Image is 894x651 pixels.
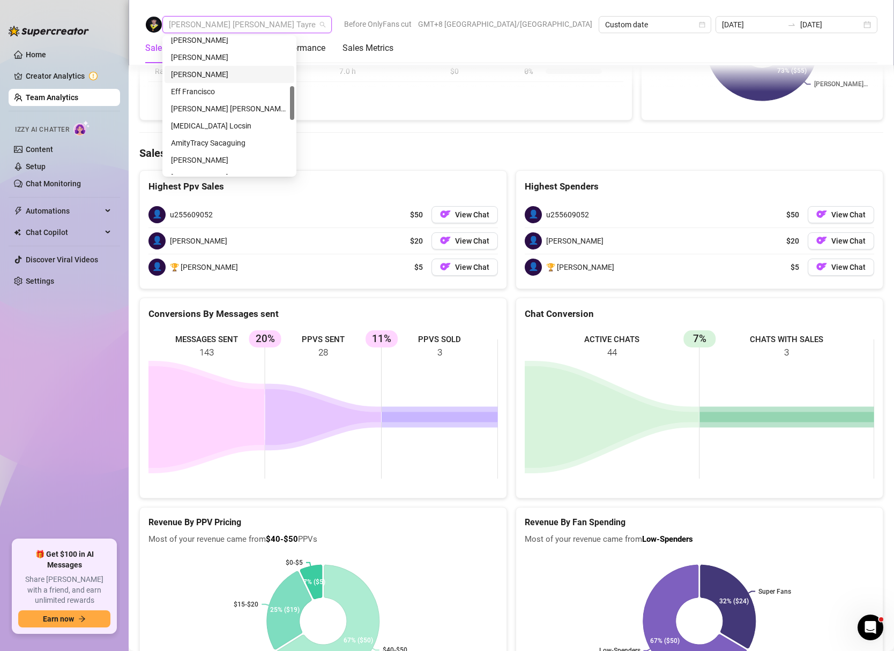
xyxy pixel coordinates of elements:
[546,209,589,221] span: u255609052
[831,237,866,245] span: View Chat
[858,615,883,640] iframe: Intercom live chat
[169,17,325,33] span: Ric John Derell Tayre
[431,232,498,249] button: OFView Chat
[699,21,705,28] span: calendar
[234,601,258,608] text: $15-$20
[722,19,783,31] input: Start date
[525,232,542,249] span: 👤
[171,34,288,46] div: [PERSON_NAME]
[148,232,166,249] span: 👤
[455,210,489,219] span: View Chat
[440,209,451,219] img: OF
[410,209,423,221] span: $50
[440,235,451,246] img: OF
[642,534,693,544] b: Low-Spenders
[26,50,46,59] a: Home
[286,559,303,566] text: $0-$5
[816,209,827,219] img: OF
[171,69,288,80] div: [PERSON_NAME]
[9,26,89,36] img: logo-BBDzfeDw.svg
[171,86,288,97] div: Eff Francisco
[165,32,294,49] div: Einar
[146,17,162,33] img: Ric John Derell Tayre
[14,207,23,215] span: thunderbolt
[525,307,874,321] div: Chat Conversion
[455,263,489,271] span: View Chat
[525,179,874,194] div: Highest Spenders
[18,610,110,627] button: Earn nowarrow-right
[26,162,46,171] a: Setup
[786,209,799,221] span: $50
[808,232,874,249] button: OFView Chat
[43,615,74,623] span: Earn now
[786,235,799,247] span: $20
[148,516,498,529] h5: Revenue By PPV Pricing
[148,259,166,276] span: 👤
[26,202,102,219] span: Automations
[26,93,78,102] a: Team Analytics
[546,261,614,273] span: 🏆 [PERSON_NAME]
[524,65,541,77] span: 0 %
[758,587,791,595] text: Super Fans
[525,516,874,529] h5: Revenue By Fan Spending
[165,100,294,117] div: Rick Gino Tarcena
[440,261,451,272] img: OF
[170,235,227,247] span: [PERSON_NAME]
[14,229,21,236] img: Chat Copilot
[26,145,53,154] a: Content
[26,255,98,264] a: Discover Viral Videos
[525,533,874,546] span: Most of your revenue came from
[277,42,325,55] div: Performance
[546,235,604,247] span: [PERSON_NAME]
[165,66,294,83] div: Rupert T.
[431,206,498,223] button: OFView Chat
[148,61,236,82] td: Ralphy…
[171,120,288,132] div: [MEDICAL_DATA] Locsin
[170,209,213,221] span: u255609052
[165,134,294,152] div: AmityTracy Sacaguing
[800,19,861,31] input: End date
[15,125,69,135] span: Izzy AI Chatter
[171,103,288,115] div: [PERSON_NAME] [PERSON_NAME] Tarcena
[414,261,423,273] span: $5
[814,80,868,88] text: [PERSON_NAME]…
[18,574,110,606] span: Share [PERSON_NAME] with a friend, and earn unlimited rewards
[418,16,592,32] span: GMT+8 [GEOGRAPHIC_DATA]/[GEOGRAPHIC_DATA]
[18,549,110,570] span: 🎁 Get $100 in AI Messages
[525,206,542,223] span: 👤
[410,235,423,247] span: $20
[266,534,298,544] b: $40-$50
[525,259,542,276] span: 👤
[171,137,288,149] div: AmityTracy Sacaguing
[816,235,827,246] img: OF
[73,120,90,136] img: AI Chatter
[148,179,498,194] div: Highest Ppv Sales
[148,307,498,321] div: Conversions By Messages sent
[787,20,796,29] span: to
[791,261,799,273] span: $5
[831,210,866,219] span: View Chat
[808,259,874,276] button: OFView Chat
[165,117,294,134] div: Exon Locsin
[171,51,288,63] div: [PERSON_NAME]
[26,277,54,285] a: Settings
[431,259,498,276] button: OFView Chat
[165,169,294,186] div: grace Kim
[171,154,288,166] div: [PERSON_NAME]
[444,61,518,82] td: $0
[831,263,866,271] span: View Chat
[170,261,238,273] span: 🏆 [PERSON_NAME]
[145,42,166,55] div: Sales
[171,171,288,183] div: [PERSON_NAME]
[26,179,81,188] a: Chat Monitoring
[816,261,827,272] img: OF
[26,224,102,241] span: Chat Copilot
[148,533,498,546] span: Most of your revenue came from PPVs
[148,206,166,223] span: 👤
[344,16,412,32] span: Before OnlyFans cut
